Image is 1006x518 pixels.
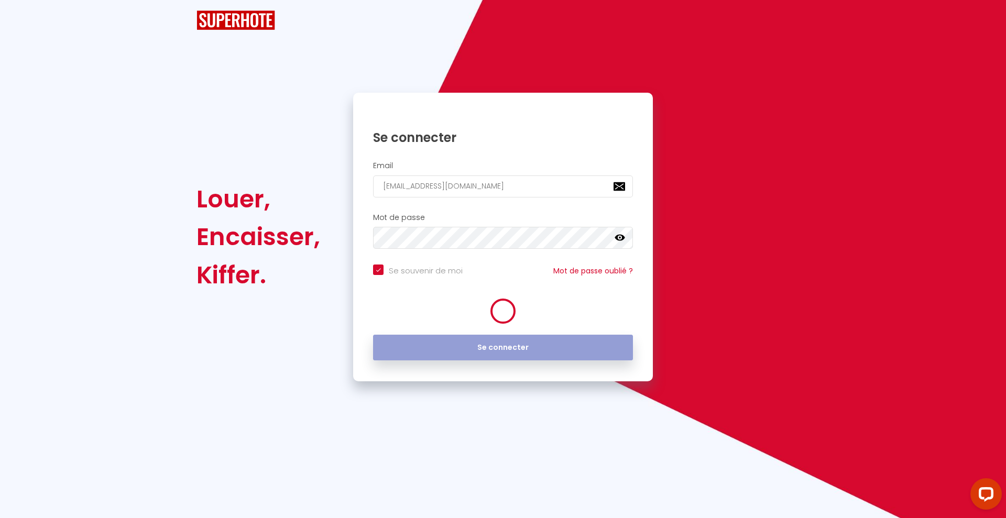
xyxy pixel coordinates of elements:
iframe: LiveChat chat widget [962,474,1006,518]
a: Mot de passe oublié ? [553,266,633,276]
button: Se connecter [373,335,633,361]
div: Kiffer. [196,256,320,294]
h2: Mot de passe [373,213,633,222]
div: Encaisser, [196,218,320,256]
h2: Email [373,161,633,170]
h1: Se connecter [373,129,633,146]
div: Louer, [196,180,320,218]
input: Ton Email [373,175,633,197]
img: SuperHote logo [196,10,275,30]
